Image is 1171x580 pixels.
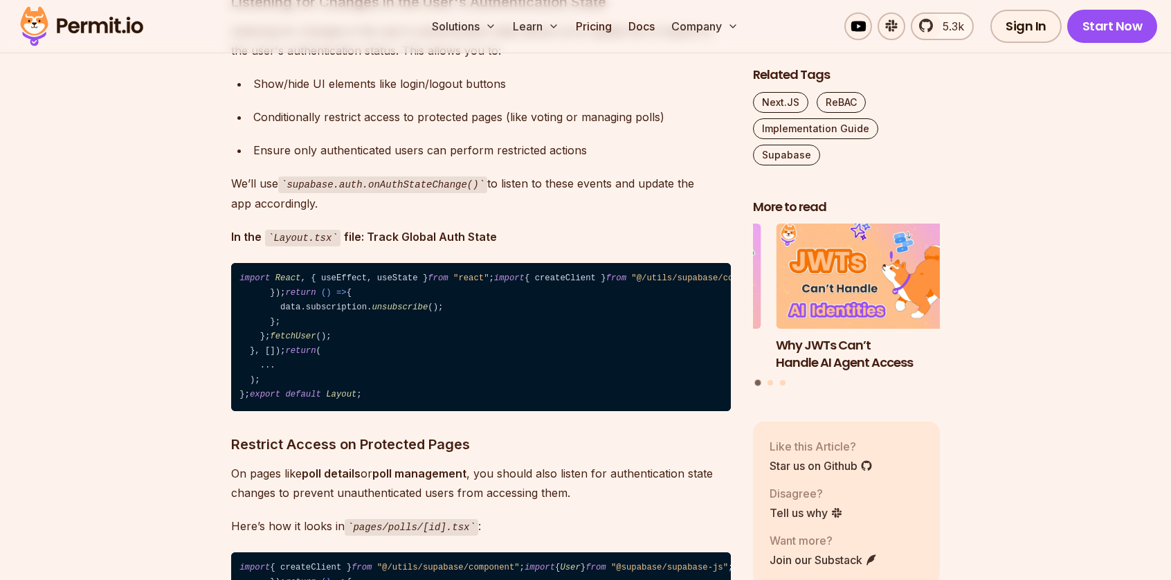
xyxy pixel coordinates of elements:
span: 5.3k [934,18,964,35]
p: Want more? [770,532,878,549]
span: subscription [306,302,367,312]
a: Tell us why [770,505,843,521]
span: "@/utils/supabase/component" [377,563,520,572]
span: fetchUser [270,332,316,341]
code: pages/polls/[id].tsx [345,519,478,536]
a: Implementation Guide [753,118,878,139]
span: import [239,273,270,283]
button: Go to slide 1 [755,380,761,386]
a: Next.JS [753,92,808,113]
a: Supabase [753,145,820,165]
button: Learn [507,12,565,40]
a: Sign In [990,10,1062,43]
span: unsubscribe [372,302,428,312]
div: Ensure only authenticated users can perform restricted actions [253,141,731,160]
code: , { useEffect, useState } ; { createClient } ; { } ; = ( ) => { [user, setUser] = useState< | >( ... [231,263,731,411]
a: 5.3k [911,12,974,40]
button: Go to slide 2 [768,381,773,386]
img: Why JWTs Can’t Handle AI Agent Access [776,224,963,329]
h3: Restrict Access on Protected Pages [231,433,731,455]
div: Conditionally restrict access to protected pages (like voting or managing polls) [253,107,731,127]
span: from [352,563,372,572]
code: supabase.auth.onAuthStateChange() [278,176,487,193]
div: Posts [753,224,940,388]
span: return [285,346,316,356]
span: default [285,390,320,399]
p: Here’s how it looks in : [231,516,731,536]
p: On pages like or , you should also listen for authentication state changes to prevent unauthentic... [231,464,731,502]
img: Implementing Multi-Tenant RBAC in Nuxt.js [574,224,761,329]
span: "@supabase/supabase-js" [611,563,728,572]
a: Pricing [570,12,617,40]
p: We’ll use to listen to these events and update the app accordingly. [231,174,731,213]
span: from [606,273,626,283]
span: from [428,273,448,283]
span: React [275,273,301,283]
a: Why JWTs Can’t Handle AI Agent AccessWhy JWTs Can’t Handle AI Agent Access [776,224,963,372]
button: Company [666,12,744,40]
strong: poll details [302,466,361,480]
strong: In the [231,230,262,244]
a: Start Now [1067,10,1158,43]
span: () => [321,288,347,298]
a: Docs [623,12,660,40]
h3: Why JWTs Can’t Handle AI Agent Access [776,337,963,372]
span: "react" [453,273,489,283]
span: "@/utils/supabase/component" [631,273,774,283]
span: import [525,563,555,572]
span: return [285,288,316,298]
button: Go to slide 3 [780,381,786,386]
strong: file: Track Global Auth State [344,230,497,244]
a: ReBAC [817,92,866,113]
code: Layout.tsx [265,230,341,246]
p: Like this Article? [770,438,873,455]
a: Star us on Github [770,457,873,474]
div: Show/hide UI elements like login/logout buttons [253,74,731,93]
span: export [250,390,280,399]
img: Permit logo [14,3,149,50]
span: import [239,563,270,572]
span: from [585,563,606,572]
h2: Related Tags [753,66,940,84]
span: import [494,273,525,283]
p: Disagree? [770,485,843,502]
h3: Implementing Multi-Tenant RBAC in Nuxt.js [574,337,761,372]
a: Join our Substack [770,552,878,568]
span: Layout [326,390,356,399]
li: 1 of 3 [776,224,963,372]
li: 3 of 3 [574,224,761,372]
h2: More to read [753,199,940,216]
strong: poll management [372,466,466,480]
span: User [560,563,580,572]
button: Solutions [426,12,502,40]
